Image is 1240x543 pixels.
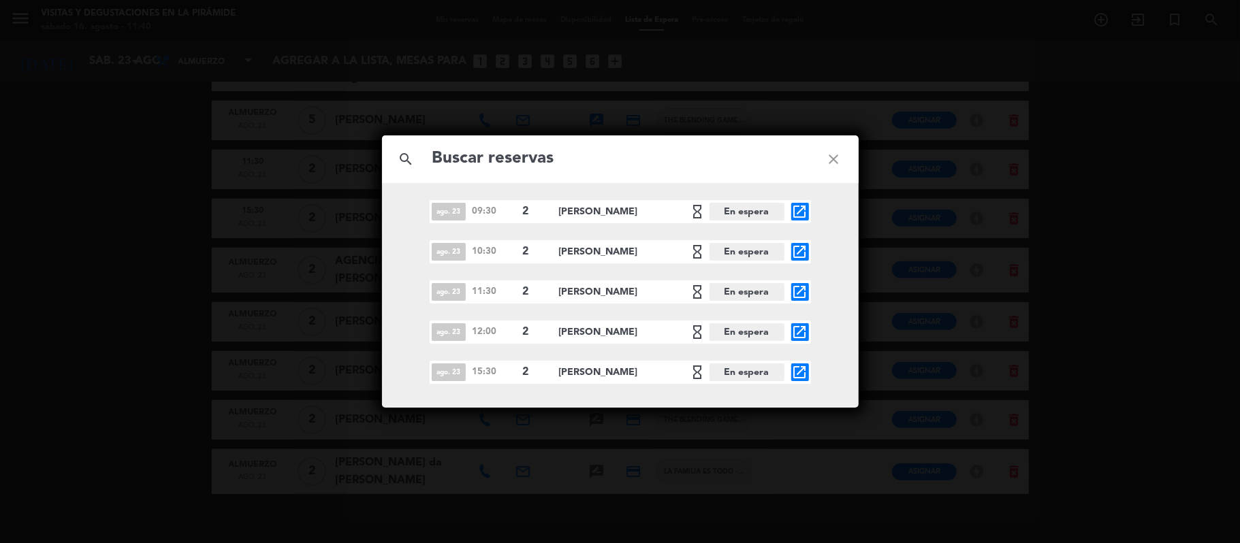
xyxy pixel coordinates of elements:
span: ago. 23 [432,323,466,341]
span: 11:30 [473,284,516,299]
i: open_in_new [792,324,808,340]
i: hourglass_empty [690,284,706,300]
input: Buscar reservas [431,145,810,173]
span: 2 [523,203,547,220]
i: open_in_new [792,203,808,220]
span: 2 [523,283,547,301]
i: close [810,135,859,184]
span: 15:30 [473,365,516,379]
i: hourglass_empty [690,364,706,380]
span: 09:30 [473,204,516,218]
span: En espera [710,243,784,261]
span: 12:00 [473,325,516,339]
i: hourglass_empty [690,324,706,340]
span: En espera [710,323,784,341]
span: [PERSON_NAME] [559,203,710,220]
span: En espera [710,283,784,301]
span: En espera [710,203,784,220]
span: 2 [523,323,547,341]
i: open_in_new [792,244,808,260]
i: hourglass_empty [690,203,706,220]
i: hourglass_empty [690,244,706,260]
i: open_in_new [792,364,808,380]
span: 10:30 [473,244,516,259]
i: search [382,135,431,184]
span: 2 [523,363,547,381]
span: [PERSON_NAME] [559,284,710,300]
span: ago. 23 [432,283,466,301]
span: [PERSON_NAME] [559,324,710,340]
i: open_in_new [792,284,808,300]
span: En espera [710,363,784,381]
span: ago. 23 [432,203,466,220]
span: ago. 23 [432,243,466,261]
span: ago. 23 [432,363,466,381]
span: [PERSON_NAME] [559,364,710,380]
span: [PERSON_NAME] [559,244,710,260]
span: 2 [523,243,547,261]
